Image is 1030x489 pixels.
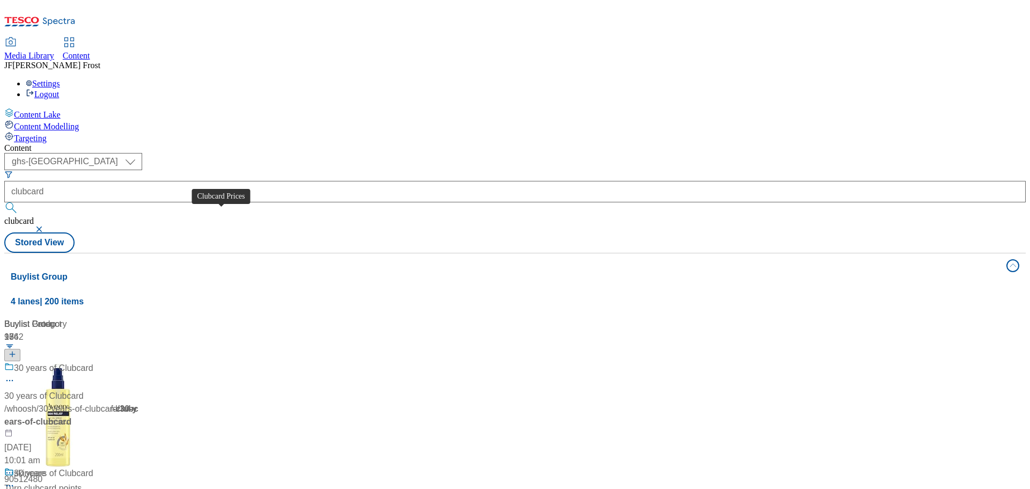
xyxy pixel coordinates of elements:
span: JF [4,61,12,70]
div: [DATE] [4,441,138,454]
span: Media Library [4,51,54,60]
div: Buylist Product [4,318,394,331]
a: Content Lake [4,108,1026,120]
div: 10:01 am [4,454,138,467]
a: Content [63,38,90,61]
a: Targeting [4,132,1026,143]
div: 136 [4,331,138,344]
div: Content [4,143,1026,153]
div: 30 years of Clubcard [4,390,84,403]
button: Buylist Group4 lanes| 200 items [4,253,1026,313]
h4: Buylist Group [11,271,1000,283]
span: / whoosh [4,404,36,413]
div: skincare [14,467,46,480]
span: / 30-years-of-clubcard [4,404,137,426]
div: 1342 [4,331,394,344]
div: Buylist Category [4,318,138,331]
span: Content [63,51,90,60]
div: 30 years of Clubcard [14,362,93,375]
span: Content Lake [14,110,61,119]
span: [PERSON_NAME] Frost [12,61,100,70]
button: Stored View [4,232,75,253]
a: Settings [26,79,60,88]
span: / 30-years-of-clubcard [36,404,117,413]
span: clubcard [4,216,34,225]
svg: Search Filters [4,170,13,179]
a: Logout [26,90,59,99]
a: Media Library [4,38,54,61]
a: Content Modelling [4,120,1026,132]
span: Targeting [14,134,47,143]
span: Content Modelling [14,122,79,131]
input: Search [4,181,1026,202]
span: 4 lanes | 200 items [11,297,84,306]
